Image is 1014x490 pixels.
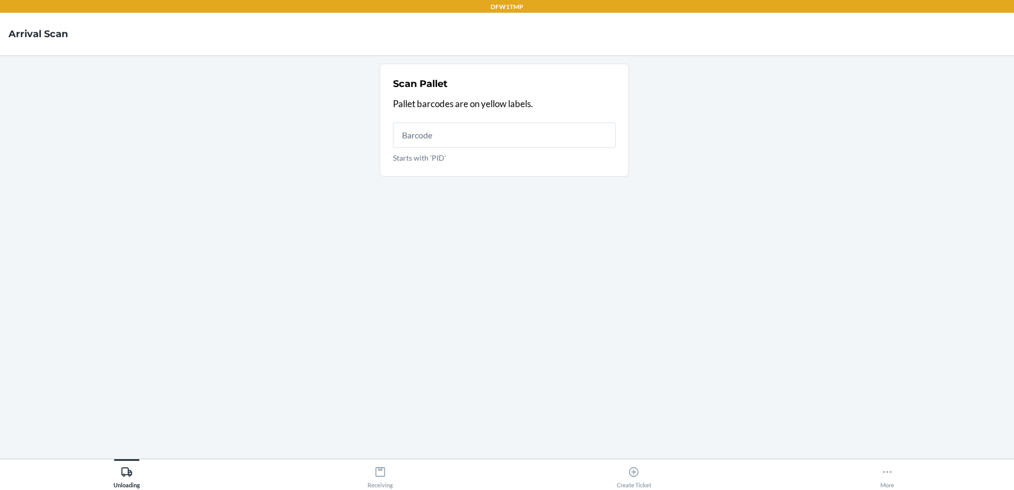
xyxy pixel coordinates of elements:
input: Starts with 'PID' [393,122,616,148]
div: More [880,462,894,488]
div: Create Ticket [617,462,651,488]
div: Receiving [368,462,393,488]
button: More [760,459,1014,488]
p: DFW1TMP [491,2,523,12]
button: Receiving [253,459,507,488]
button: Create Ticket [507,459,760,488]
h4: Arrival Scan [8,27,68,41]
p: Starts with 'PID' [393,152,616,163]
div: Unloading [113,462,140,488]
h2: Scan Pallet [393,77,448,91]
p: Pallet barcodes are on yellow labels. [393,97,616,111]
